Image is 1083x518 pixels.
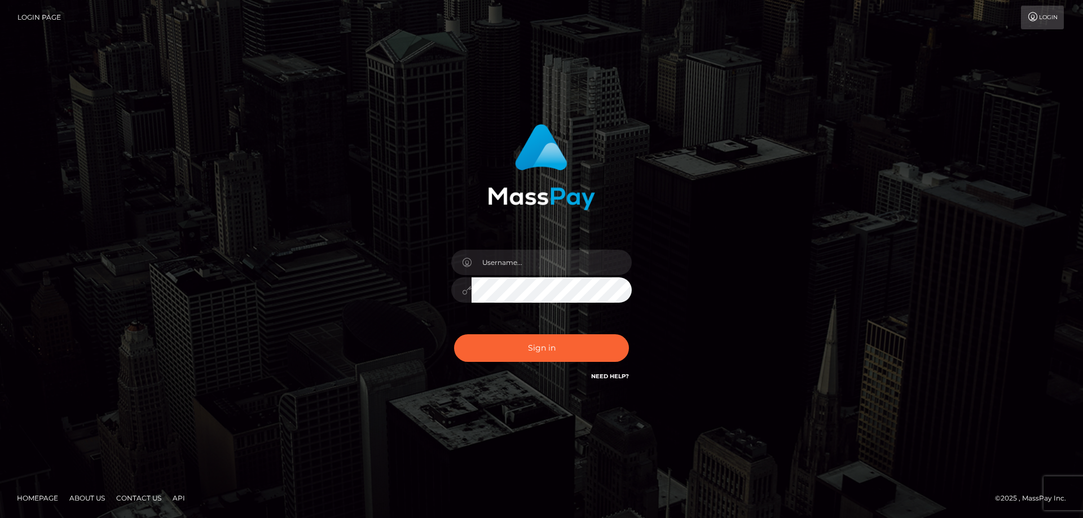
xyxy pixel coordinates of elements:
div: © 2025 , MassPay Inc. [995,492,1075,504]
img: MassPay Login [488,124,595,210]
button: Sign in [454,334,629,362]
a: Login Page [17,6,61,29]
a: About Us [65,489,109,507]
a: Homepage [12,489,63,507]
a: Contact Us [112,489,166,507]
a: Need Help? [591,373,629,380]
input: Username... [472,250,632,275]
a: API [168,489,190,507]
a: Login [1021,6,1064,29]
